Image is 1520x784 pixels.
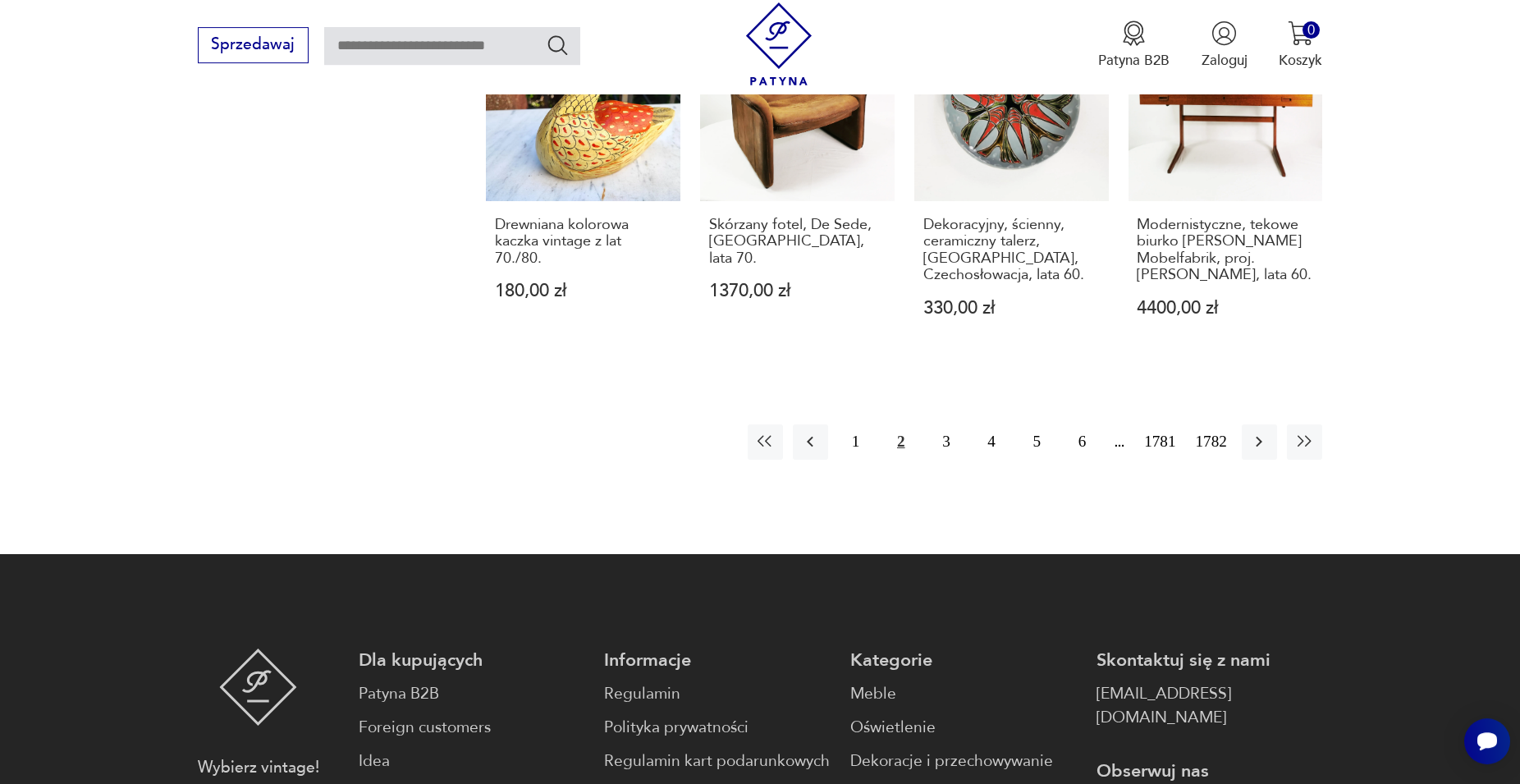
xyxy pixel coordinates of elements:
a: Dekoracje i przechowywanie [850,750,1077,773]
p: Patyna B2B [1098,51,1170,70]
p: Kategorie [850,649,1077,672]
a: Idea [359,750,585,773]
p: 330,00 zł [923,300,1100,317]
p: Obserwuj nas [1097,759,1323,783]
button: 6 [1064,424,1100,460]
button: 1782 [1191,424,1232,460]
button: 1 [838,424,873,460]
a: Oświetlenie [850,716,1077,740]
h3: Drewniana kolorowa kaczka vintage z lat 70./80. [495,217,671,267]
a: Patyna B2B [359,682,585,706]
h3: Dekoracyjny, ścienny, ceramiczny talerz, [GEOGRAPHIC_DATA], Czechosłowacja, lata 60. [923,217,1100,284]
p: Informacje [604,649,831,672]
img: Ikona medalu [1121,21,1147,46]
h3: Modernistyczne, tekowe biurko [PERSON_NAME] Mobelfabrik, proj. [PERSON_NAME], lata 60. [1137,217,1313,284]
button: 0Koszyk [1279,21,1322,70]
p: 1370,00 zł [709,282,886,300]
button: 4 [974,424,1010,460]
a: Meble [850,682,1077,706]
p: Dla kupujących [359,649,585,672]
button: Zaloguj [1202,21,1248,70]
p: Skontaktuj się z nami [1097,649,1323,672]
iframe: Smartsupp widget button [1464,718,1510,764]
button: Patyna B2B [1098,21,1170,70]
a: Foreign customers [359,716,585,740]
img: Patyna - sklep z meblami i dekoracjami vintage [738,2,821,85]
p: 180,00 zł [495,282,671,300]
button: Sprzedawaj [198,27,309,63]
a: Regulamin [604,682,831,706]
img: Ikona koszyka [1288,21,1313,46]
button: 1781 [1139,424,1180,460]
a: Sprzedawaj [198,39,309,53]
button: 5 [1019,424,1055,460]
p: Koszyk [1279,51,1322,70]
p: 4400,00 zł [1137,300,1313,317]
p: Zaloguj [1202,51,1248,70]
a: Ikona medaluPatyna B2B [1098,21,1170,70]
button: Szukaj [546,33,570,57]
a: [EMAIL_ADDRESS][DOMAIN_NAME] [1097,682,1323,730]
a: Drewniana kolorowa kaczka vintage z lat 70./80.Drewniana kolorowa kaczka vintage z lat 70./80.180... [486,7,680,355]
h3: Skórzany fotel, De Sede, [GEOGRAPHIC_DATA], lata 70. [709,217,886,267]
div: 0 [1303,21,1320,39]
a: Polityka prywatności [604,716,831,740]
img: Ikonka użytkownika [1211,21,1237,46]
a: Regulamin kart podarunkowych [604,750,831,773]
button: 3 [928,424,964,460]
p: Wybierz vintage! [198,756,319,780]
a: Modernistyczne, tekowe biurko Gorg Petersens Mobelfabrik, proj. Gorg Petersen, Dania, lata 60.Mod... [1129,7,1323,355]
button: 2 [883,424,918,460]
a: Skórzany fotel, De Sede, Szwajcaria, lata 70.Skórzany fotel, De Sede, [GEOGRAPHIC_DATA], lata 70.... [700,7,895,355]
a: Dekoracyjny, ścienny, ceramiczny talerz, Kravsko, Czechosłowacja, lata 60.Dekoracyjny, ścienny, c... [914,7,1109,355]
img: Patyna - sklep z meblami i dekoracjami vintage [219,649,297,726]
